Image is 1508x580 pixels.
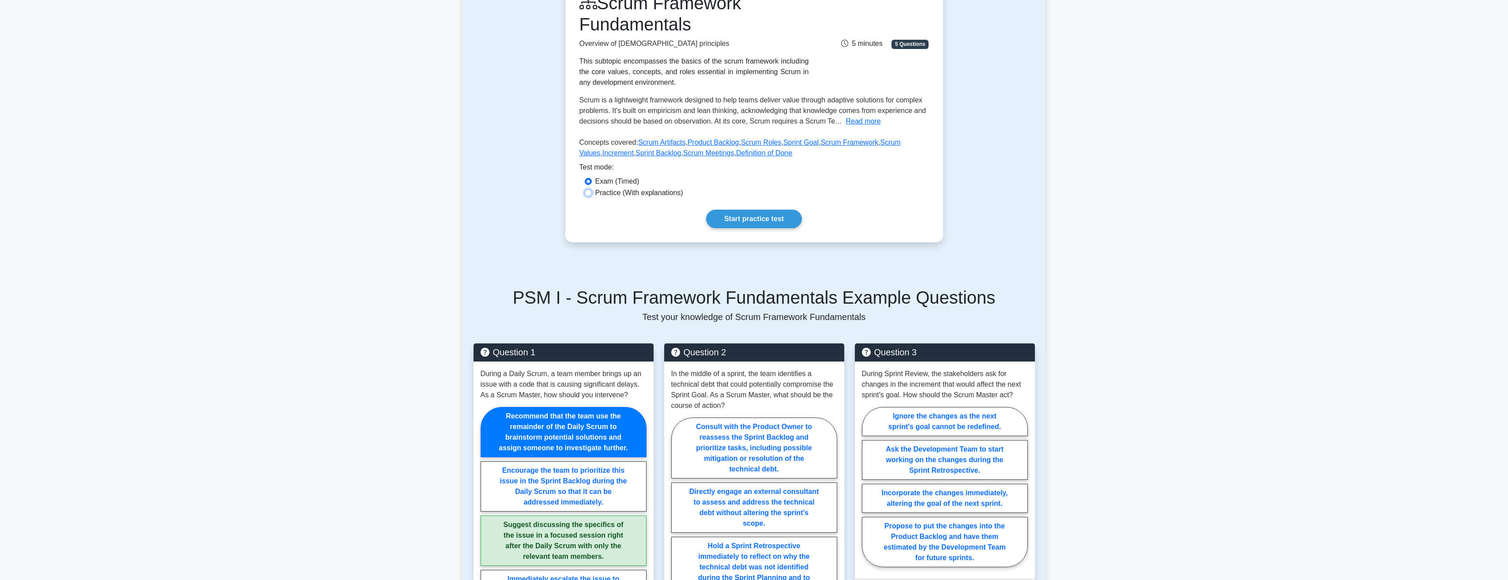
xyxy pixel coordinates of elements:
[671,482,837,533] label: Directly engage an external consultant to assess and address the technical debt without altering ...
[579,162,929,176] div: Test mode:
[579,56,809,88] div: This subtopic encompasses the basics of the scrum framework including the core values, concepts, ...
[579,38,809,49] p: Overview of [DEMOGRAPHIC_DATA] principles
[474,287,1035,308] h5: PSM I - Scrum Framework Fundamentals Example Questions
[736,149,792,157] a: Definition of Done
[671,369,837,411] p: In the middle of a sprint, the team identifies a technical debt that could potentially compromise...
[481,369,647,400] p: During a Daily Scrum, a team member brings up an issue with a code that is causing significant de...
[688,139,739,146] a: Product Backlog
[595,176,639,187] label: Exam (Timed)
[862,407,1028,436] label: Ignore the changes as the next sprint's goal cannot be redefined.
[862,484,1028,513] label: Incorporate the changes immediately, altering the goal of the next sprint.
[579,96,926,125] span: Scrum is a lightweight framework designed to help teams deliver value through adaptive solutions ...
[706,210,802,228] a: Start practice test
[638,139,686,146] a: Scrum Artifacts
[481,347,647,358] h5: Question 1
[636,149,681,157] a: Sprint Backlog
[862,347,1028,358] h5: Question 3
[579,137,929,162] p: Concepts covered: , , , , , , , , ,
[891,40,929,49] span: 5 Questions
[481,461,647,512] label: Encourage the team to prioritize this issue in the Sprint Backlog during the Daily Scrum so that ...
[841,40,882,47] span: 5 minutes
[474,312,1035,322] p: Test your knowledge of Scrum Framework Fundamentals
[846,116,881,127] button: Read more
[683,149,734,157] a: Scrum Meetings
[671,418,837,478] label: Consult with the Product Owner to reassess the Sprint Backlog and prioritize tasks, including pos...
[481,516,647,566] label: Suggest discussing the specifics of the issue in a focused session right after the Daily Scrum wi...
[862,369,1028,400] p: During Sprint Review, the stakeholders ask for changes in the increment that would affect the nex...
[862,440,1028,480] label: Ask the Development Team to start working on the changes during the Sprint Retrospective.
[783,139,819,146] a: Sprint Goal
[481,407,647,457] label: Recommend that the team use the remainder of the Daily Scrum to brainstorm potential solutions an...
[741,139,782,146] a: Scrum Roles
[671,347,837,358] h5: Question 2
[602,149,634,157] a: Increment
[595,188,683,198] label: Practice (With explanations)
[820,139,878,146] a: Scrum Framework
[862,517,1028,567] label: Propose to put the changes into the Product Backlog and have them estimated by the Development Te...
